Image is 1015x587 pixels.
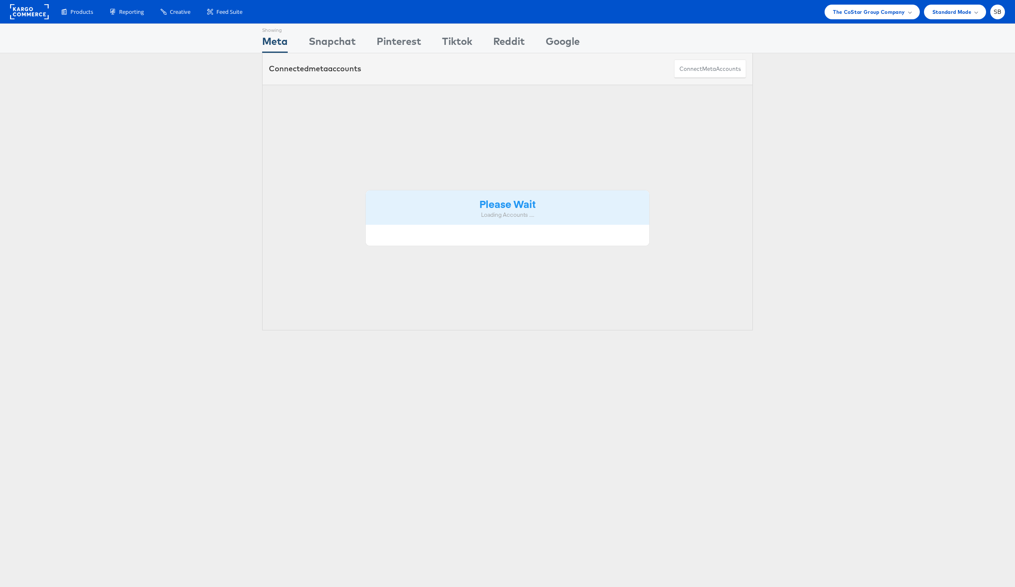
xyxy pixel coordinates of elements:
[377,34,421,53] div: Pinterest
[309,34,356,53] div: Snapchat
[119,8,144,16] span: Reporting
[262,34,288,53] div: Meta
[309,64,328,73] span: meta
[372,211,643,219] div: Loading Accounts ....
[994,9,1002,15] span: SB
[269,63,361,74] div: Connected accounts
[546,34,580,53] div: Google
[932,8,971,16] span: Standard Mode
[674,60,746,78] button: ConnectmetaAccounts
[262,24,288,34] div: Showing
[70,8,93,16] span: Products
[702,65,716,73] span: meta
[170,8,190,16] span: Creative
[479,197,536,210] strong: Please Wait
[493,34,525,53] div: Reddit
[442,34,472,53] div: Tiktok
[833,8,905,16] span: The CoStar Group Company
[216,8,242,16] span: Feed Suite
